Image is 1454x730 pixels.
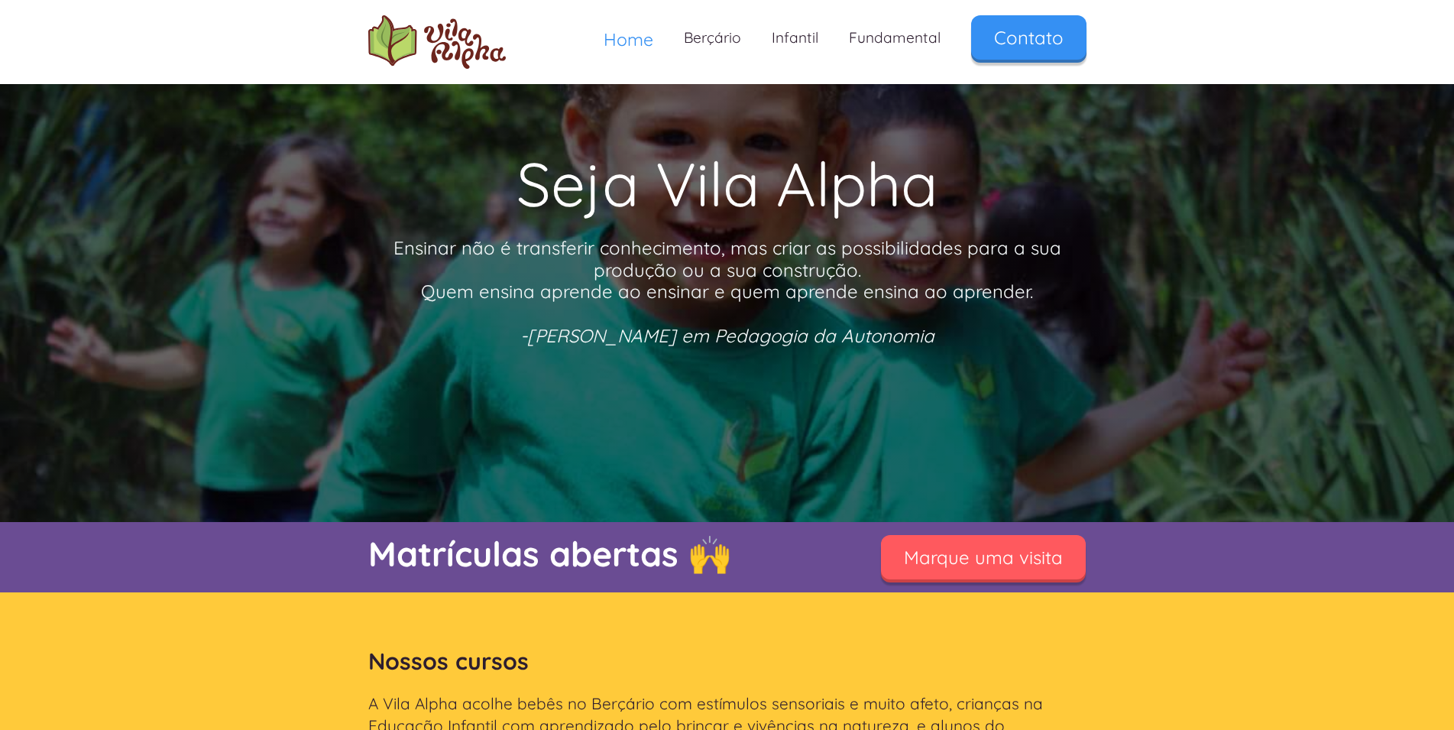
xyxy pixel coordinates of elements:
[368,15,506,69] img: logo Escola Vila Alpha
[368,638,1086,685] h2: Nossos cursos
[834,15,956,60] a: Fundamental
[368,237,1086,347] p: Ensinar não é transferir conhecimento, mas criar as possibilidades para a sua produção ou a sua c...
[368,138,1086,229] h1: Seja Vila Alpha
[368,530,842,578] p: Matrículas abertas 🙌
[881,535,1086,579] a: Marque uma visita
[756,15,834,60] a: Infantil
[971,15,1086,60] a: Contato
[604,28,653,50] span: Home
[588,15,669,63] a: Home
[669,15,756,60] a: Berçário
[368,15,506,69] a: home
[520,324,934,347] em: -[PERSON_NAME] em Pedagogia da Autonomia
